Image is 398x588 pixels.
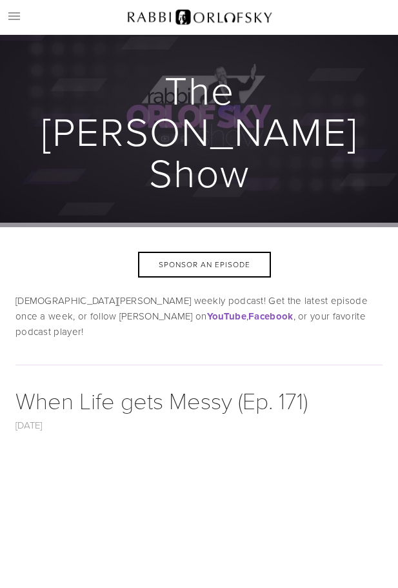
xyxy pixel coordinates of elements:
a: YouTube [207,309,246,323]
div: Sponsor an Episode [138,252,271,278]
a: [DATE] [15,418,43,432]
p: [DEMOGRAPHIC_DATA][PERSON_NAME] weekly podcast! Get the latest episode once a week, or follow [PE... [15,293,383,340]
a: Facebook [248,309,293,323]
a: When Life gets Messy (Ep. 171) [15,384,308,416]
h1: The [PERSON_NAME] Show [15,69,384,193]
